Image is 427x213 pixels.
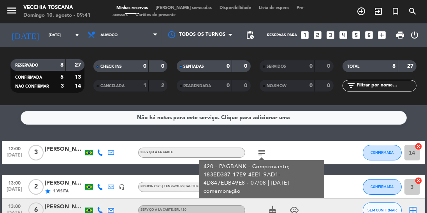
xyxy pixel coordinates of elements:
i: cancel [415,177,423,185]
div: Domingo 10. agosto - 09:41 [23,12,91,19]
span: print [395,30,405,40]
i: [DATE] [6,27,45,43]
span: 13:00 [5,178,24,187]
strong: 0 [327,83,332,88]
span: Fiducia 2025 | TEN GROUP (ITAU THE ONE) [141,185,208,188]
span: SERVIDOS [267,65,286,69]
strong: 27 [75,62,83,68]
strong: 0 [227,63,230,69]
span: CONFIRMADA [371,185,394,189]
span: [PERSON_NAME] semeadas [152,6,216,10]
i: arrow_drop_down [72,30,82,40]
i: filter_list [346,81,356,90]
button: CONFIRMADA [363,145,402,160]
i: add_circle_outline [357,7,366,16]
i: looks_3 [325,30,336,40]
span: Serviço à la carte [141,208,186,211]
span: [DATE] [5,153,24,162]
strong: 0 [244,63,249,69]
strong: 0 [244,83,249,88]
button: CONFIRMADA [363,179,402,195]
span: 2 [28,179,44,195]
span: [DATE] [5,187,24,196]
i: looks_two [313,30,323,40]
strong: 0 [309,83,313,88]
span: CANCELADA [100,84,125,88]
span: RESERVADO [15,63,38,67]
i: looks_5 [351,30,361,40]
strong: 0 [143,63,146,69]
strong: 0 [227,83,230,88]
span: Disponibilidade [216,6,255,10]
i: looks_one [300,30,310,40]
span: NO-SHOW [267,84,286,88]
strong: 8 [393,63,396,69]
strong: 5 [60,74,63,80]
span: Reservas para [267,33,297,37]
i: cancel [415,143,423,150]
span: NÃO CONFIRMAR [15,84,49,88]
strong: 8 [60,62,63,68]
i: add_box [377,30,387,40]
i: looks_6 [364,30,374,40]
span: Lista de espera [255,6,293,10]
strong: 2 [161,83,166,88]
div: Não há notas para este serviço. Clique para adicionar uma [137,113,290,122]
span: pending_actions [245,30,255,40]
span: Minhas reservas [112,6,152,10]
i: turned_in_not [391,7,400,16]
i: search [408,7,417,16]
div: [PERSON_NAME] [45,145,84,154]
i: subject [257,148,266,157]
span: 1 Visita [53,188,69,194]
div: Vecchia Toscana [23,4,91,12]
i: power_settings_new [410,30,419,40]
div: [PERSON_NAME] [45,202,84,211]
strong: 0 [161,63,166,69]
span: 13:00 [5,201,24,210]
span: Almoço [100,33,118,37]
button: menu [6,5,18,19]
span: 12:00 [5,144,24,153]
strong: 0 [309,63,313,69]
div: [PERSON_NAME] [45,179,84,188]
span: CONFIRMADA [15,76,42,79]
span: SEM CONFIRMAR [367,208,397,212]
span: , BRL 420 [173,208,186,211]
strong: 13 [75,74,83,80]
strong: 1 [143,83,146,88]
i: exit_to_app [374,7,383,16]
input: Filtrar por nome... [356,81,416,90]
strong: 27 [407,63,415,69]
span: CONFIRMADA [371,150,394,155]
span: SENTADAS [184,65,204,69]
span: Serviço à la carte [141,151,173,154]
span: REAGENDADA [184,84,211,88]
strong: 3 [61,83,64,89]
div: LOG OUT [408,23,421,47]
span: 3 [28,145,44,160]
span: Cartões de presente [132,13,179,17]
strong: 0 [327,63,332,69]
div: 420 - PAGBANK - Comprovante; 183ED387-17E9-4EE1-9AD1-4D847EDB49E8 - 07/08 | [DATE] comemoração [204,163,320,195]
i: star [45,188,51,194]
strong: 14 [75,83,83,89]
i: menu [6,5,18,16]
span: TOTAL [347,65,359,69]
i: looks_4 [338,30,348,40]
span: CHECK INS [100,65,122,69]
i: headset_mic [119,184,125,190]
